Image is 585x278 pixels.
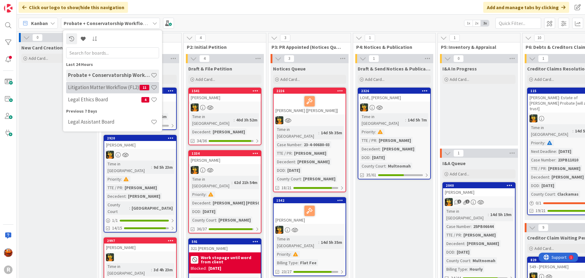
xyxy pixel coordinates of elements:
div: TTE / PR [360,137,376,144]
span: Notices Queue [273,66,306,72]
div: Priority [106,176,121,182]
div: 2326 [361,89,430,93]
span: 14/15 [112,225,122,231]
span: 1 [538,55,548,62]
span: 35/61 [366,172,376,178]
div: 591 [189,239,261,244]
div: 1542 [276,198,346,203]
div: Time in [GEOGRAPHIC_DATA] [360,113,405,127]
div: Multnomah [386,163,412,169]
img: MR [275,226,283,234]
div: [PERSON_NAME] [381,146,416,152]
div: [GEOGRAPHIC_DATA] [130,205,174,211]
span: : [122,184,123,191]
span: : [375,128,376,135]
div: [DATE] [540,182,556,189]
div: [PERSON_NAME] [123,184,158,191]
span: : [295,158,296,165]
span: 3 [284,55,294,62]
div: Click our logo to show/hide this navigation [19,2,128,13]
div: R [4,265,12,274]
div: 2997 [104,238,176,244]
div: Multnomah [471,257,497,264]
div: 40d 3h 52m [235,117,259,123]
div: DOD [275,167,285,174]
div: 2226 [276,89,346,93]
div: 2920 [107,136,176,140]
input: Search for boards... [66,47,159,58]
span: I&A Queue [442,160,466,166]
h4: Probate + Conservatorship Workflow (FL2) [68,72,151,78]
div: 25PB06644 [472,223,495,230]
div: Next Deadline [530,148,556,155]
h4: Legal Assistant Board [68,119,151,125]
span: P3: PR Appointed (Notices Queue) [271,44,343,50]
span: : [210,128,211,135]
div: Decedent [445,240,464,247]
div: DOD [191,208,200,215]
span: : [549,174,550,180]
div: 321 [PERSON_NAME] [189,244,261,252]
div: Hourly [468,266,484,273]
span: Add Card... [280,77,300,82]
span: : [151,266,152,273]
span: : [318,129,319,136]
span: : [467,266,468,273]
span: 23/27 [282,269,292,275]
span: 10 [534,34,544,42]
img: MR [106,253,114,261]
div: [PERSON_NAME] [296,158,331,165]
span: : [292,150,292,157]
span: 9 [538,224,548,231]
div: Case Number [445,223,471,230]
div: [DATE] [201,208,217,215]
span: 18/21 [282,185,292,191]
span: 2x [473,20,481,26]
div: MR [104,253,176,261]
span: 1 [369,55,379,62]
div: [PERSON_NAME] [462,232,497,238]
img: KA [4,248,12,257]
div: TTE / PR [445,232,461,238]
div: 23PB11010 [556,157,580,163]
span: : [546,165,547,172]
span: : [376,137,377,144]
div: Previous 7 Days [66,108,159,114]
div: DOD [445,249,454,255]
span: 0 [32,34,43,41]
div: Time in [GEOGRAPHIC_DATA] [191,113,234,127]
div: 14d 5h 35m [319,129,344,136]
div: 2040 [443,183,515,188]
div: MR [189,166,261,174]
div: 14d 5h 35m [319,239,344,246]
span: 1 / 1 [112,217,118,224]
div: [PERSON_NAME] [189,94,261,102]
span: P2: Initial Petition [187,44,258,50]
div: [PERSON_NAME] [104,244,176,251]
span: : [301,175,302,182]
div: 1542 [274,198,346,203]
div: Priority [275,251,290,258]
span: : [544,139,545,146]
span: 3 [280,34,290,42]
div: [DATE] [208,265,221,272]
span: P5: Inventory & Appraisal [441,44,512,50]
div: TTE / PR [275,150,292,157]
span: : [555,191,556,197]
div: Priority [530,139,544,146]
span: : [461,232,462,238]
div: [PERSON_NAME] [377,137,413,144]
span: : [234,117,235,123]
div: 1334 [189,151,261,156]
div: 1541 [192,89,261,93]
input: Quick Filter... [495,18,541,29]
div: Time in [GEOGRAPHIC_DATA] [275,236,318,249]
div: 2326 [358,88,430,94]
div: 1/1 [104,217,176,224]
img: MR [275,116,283,124]
div: 1542[PERSON_NAME] [274,198,346,224]
img: MR [445,198,453,206]
div: 2997[PERSON_NAME] [104,238,176,251]
span: : [556,148,557,155]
